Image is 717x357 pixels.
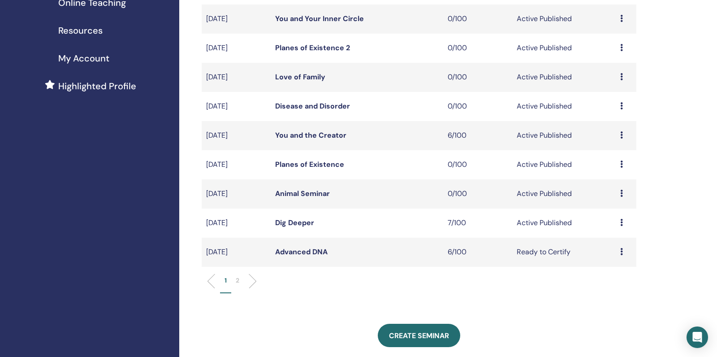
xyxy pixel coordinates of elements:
[202,121,271,150] td: [DATE]
[275,160,344,169] a: Planes of Existence
[275,72,325,82] a: Love of Family
[512,209,616,238] td: Active Published
[202,63,271,92] td: [DATE]
[443,92,512,121] td: 0/100
[275,14,364,23] a: You and Your Inner Circle
[443,238,512,267] td: 6/100
[389,331,449,340] span: Create seminar
[443,150,512,179] td: 0/100
[202,209,271,238] td: [DATE]
[236,276,239,285] p: 2
[443,4,512,34] td: 0/100
[225,276,227,285] p: 1
[443,209,512,238] td: 7/100
[512,34,616,63] td: Active Published
[275,131,346,140] a: You and the Creator
[687,327,708,348] div: Open Intercom Messenger
[512,121,616,150] td: Active Published
[202,92,271,121] td: [DATE]
[443,63,512,92] td: 0/100
[275,218,314,227] a: Dig Deeper
[378,324,460,347] a: Create seminar
[58,79,136,93] span: Highlighted Profile
[275,101,350,111] a: Disease and Disorder
[202,4,271,34] td: [DATE]
[202,34,271,63] td: [DATE]
[202,238,271,267] td: [DATE]
[275,247,328,257] a: Advanced DNA
[512,179,616,209] td: Active Published
[202,150,271,179] td: [DATE]
[443,34,512,63] td: 0/100
[58,24,103,37] span: Resources
[443,121,512,150] td: 6/100
[512,150,616,179] td: Active Published
[512,63,616,92] td: Active Published
[512,4,616,34] td: Active Published
[275,189,330,198] a: Animal Seminar
[58,52,109,65] span: My Account
[202,179,271,209] td: [DATE]
[512,238,616,267] td: Ready to Certify
[275,43,350,52] a: Planes of Existence 2
[512,92,616,121] td: Active Published
[443,179,512,209] td: 0/100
